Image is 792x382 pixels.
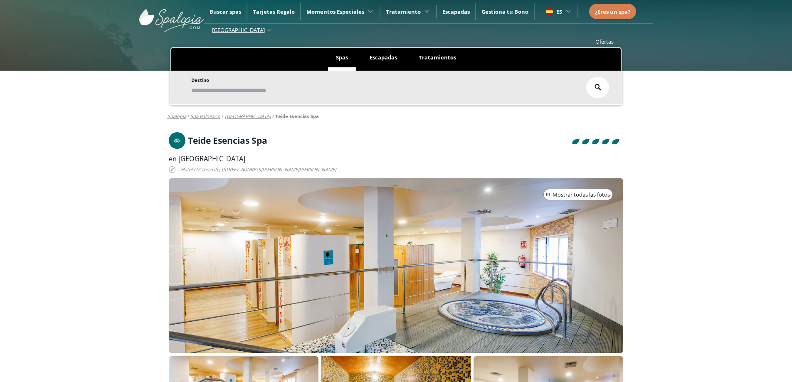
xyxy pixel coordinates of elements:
[139,1,204,32] img: ImgLogoSpalopia.BvClDcEz.svg
[481,8,528,15] a: Gestiona tu Bono
[188,113,189,120] span: /
[553,191,610,199] span: Mostrar todas las fotos
[212,26,265,34] span: [GEOGRAPHIC_DATA]
[442,8,470,15] a: Escapadas
[188,136,267,145] h1: Teide Esencias Spa
[169,154,245,163] span: en [GEOGRAPHIC_DATA]
[168,113,186,119] a: Spalopia
[225,113,271,119] a: [GEOGRAPHIC_DATA]
[370,54,397,61] span: Escapadas
[543,189,613,200] button: Mostrar todas las fotos
[210,8,241,15] a: Buscar spas
[336,54,348,61] span: Spas
[595,7,630,16] a: ¿Eres un spa?
[595,8,630,15] span: ¿Eres un spa?
[275,113,319,119] a: Teide Esencias Spa
[181,165,336,175] span: Hotel O7 Tenerife, [STREET_ADDRESS][PERSON_NAME][PERSON_NAME]
[595,38,614,45] a: Ofertas
[191,77,209,83] span: Destino
[272,113,274,120] span: /
[222,113,223,120] span: /
[253,8,295,15] a: Tarjetas Regalo
[419,54,456,61] span: Tratamientos
[190,113,220,119] a: spa balneario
